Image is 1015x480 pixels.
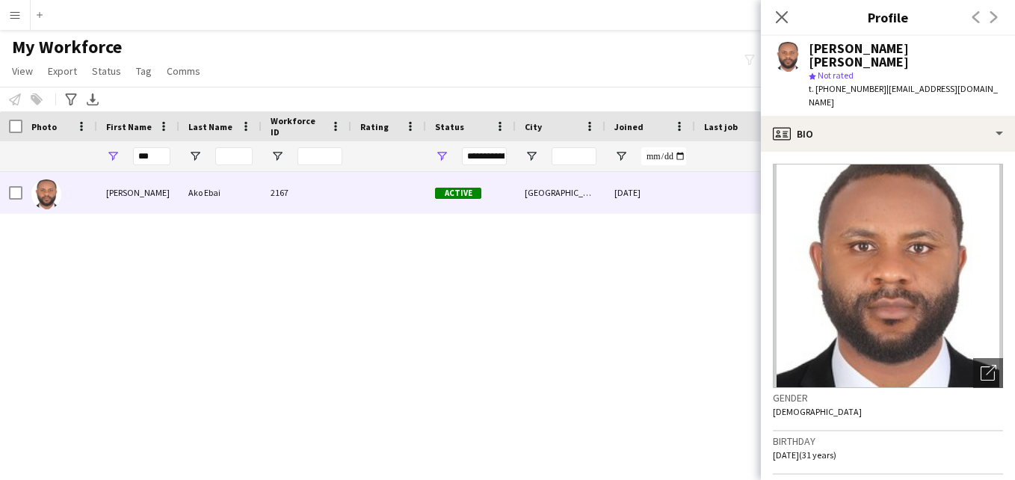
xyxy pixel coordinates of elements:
[761,116,1015,152] div: Bio
[761,7,1015,27] h3: Profile
[516,172,605,213] div: [GEOGRAPHIC_DATA]
[605,172,695,213] div: [DATE]
[297,147,342,165] input: Workforce ID Filter Input
[31,179,61,209] img: Giron-Davis Ako Ebai
[31,121,57,132] span: Photo
[525,150,538,163] button: Open Filter Menu
[773,164,1003,388] img: Crew avatar or photo
[614,121,644,132] span: Joined
[161,61,206,81] a: Comms
[106,150,120,163] button: Open Filter Menu
[6,61,39,81] a: View
[48,64,77,78] span: Export
[262,172,351,213] div: 2167
[167,64,200,78] span: Comms
[188,121,232,132] span: Last Name
[271,150,284,163] button: Open Filter Menu
[106,121,152,132] span: First Name
[188,150,202,163] button: Open Filter Menu
[271,115,324,138] span: Workforce ID
[360,121,389,132] span: Rating
[97,172,179,213] div: [PERSON_NAME]
[133,147,170,165] input: First Name Filter Input
[179,172,262,213] div: Ako Ebai
[773,449,836,461] span: [DATE] (31 years)
[641,147,686,165] input: Joined Filter Input
[435,150,448,163] button: Open Filter Menu
[215,147,253,165] input: Last Name Filter Input
[84,90,102,108] app-action-btn: Export XLSX
[435,121,464,132] span: Status
[62,90,80,108] app-action-btn: Advanced filters
[773,434,1003,448] h3: Birthday
[86,61,127,81] a: Status
[973,358,1003,388] div: Open photos pop-in
[136,64,152,78] span: Tag
[92,64,121,78] span: Status
[130,61,158,81] a: Tag
[552,147,596,165] input: City Filter Input
[12,64,33,78] span: View
[773,406,862,417] span: [DEMOGRAPHIC_DATA]
[12,36,122,58] span: My Workforce
[42,61,83,81] a: Export
[809,83,886,94] span: t. [PHONE_NUMBER]
[704,121,738,132] span: Last job
[818,70,854,81] span: Not rated
[435,188,481,199] span: Active
[809,83,998,108] span: | [EMAIL_ADDRESS][DOMAIN_NAME]
[614,150,628,163] button: Open Filter Menu
[773,391,1003,404] h3: Gender
[809,42,1003,69] div: [PERSON_NAME] [PERSON_NAME]
[525,121,542,132] span: City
